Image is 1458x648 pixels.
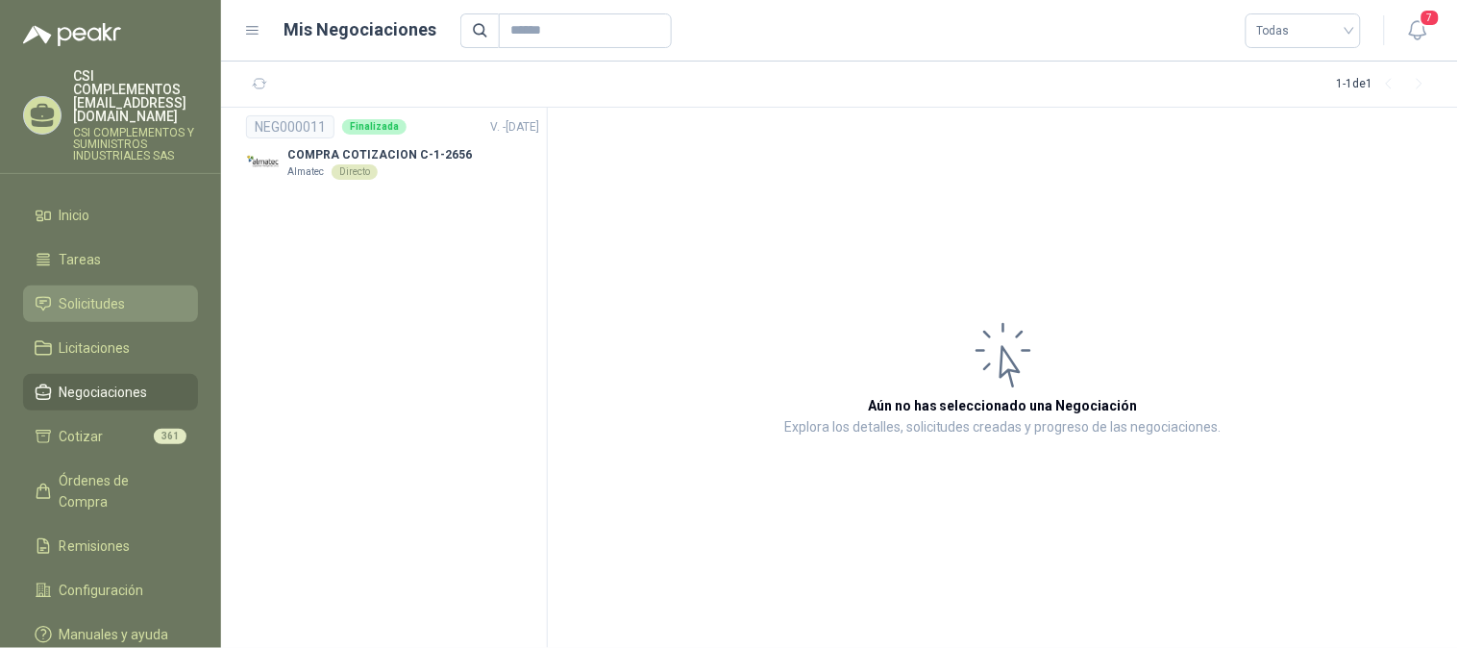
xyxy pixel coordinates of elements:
[60,624,169,645] span: Manuales y ayuda
[60,536,131,557] span: Remisiones
[23,241,198,278] a: Tareas
[23,23,121,46] img: Logo peakr
[1400,13,1435,48] button: 7
[332,164,378,180] div: Directo
[1420,9,1441,27] span: 7
[60,205,90,226] span: Inicio
[342,119,407,135] div: Finalizada
[60,337,131,359] span: Licitaciones
[73,127,198,162] p: CSI COMPLEMENTOS Y SUMINISTROS INDUSTRIALES SAS
[60,293,126,314] span: Solicitudes
[287,146,472,164] p: COMPRA COTIZACION C-1-2656
[60,249,102,270] span: Tareas
[1337,69,1435,100] div: 1 - 1 de 1
[287,164,324,180] p: Almatec
[868,395,1138,416] h3: Aún no has seleccionado una Negociación
[60,426,104,447] span: Cotizar
[246,146,280,180] img: Company Logo
[784,416,1222,439] p: Explora los detalles, solicitudes creadas y progreso de las negociaciones.
[1257,16,1349,45] span: Todas
[23,528,198,564] a: Remisiones
[60,382,148,403] span: Negociaciones
[23,286,198,322] a: Solicitudes
[23,462,198,520] a: Órdenes de Compra
[490,120,539,134] span: V. - [DATE]
[246,115,539,180] a: NEG000011FinalizadaV. -[DATE] Company LogoCOMPRA COTIZACION C-1-2656AlmatecDirecto
[23,330,198,366] a: Licitaciones
[23,374,198,411] a: Negociaciones
[246,115,334,138] div: NEG000011
[73,69,198,123] p: CSI COMPLEMENTOS [EMAIL_ADDRESS][DOMAIN_NAME]
[60,580,144,601] span: Configuración
[23,572,198,609] a: Configuración
[284,16,437,43] h1: Mis Negociaciones
[60,470,180,512] span: Órdenes de Compra
[23,197,198,234] a: Inicio
[23,418,198,455] a: Cotizar361
[154,429,186,444] span: 361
